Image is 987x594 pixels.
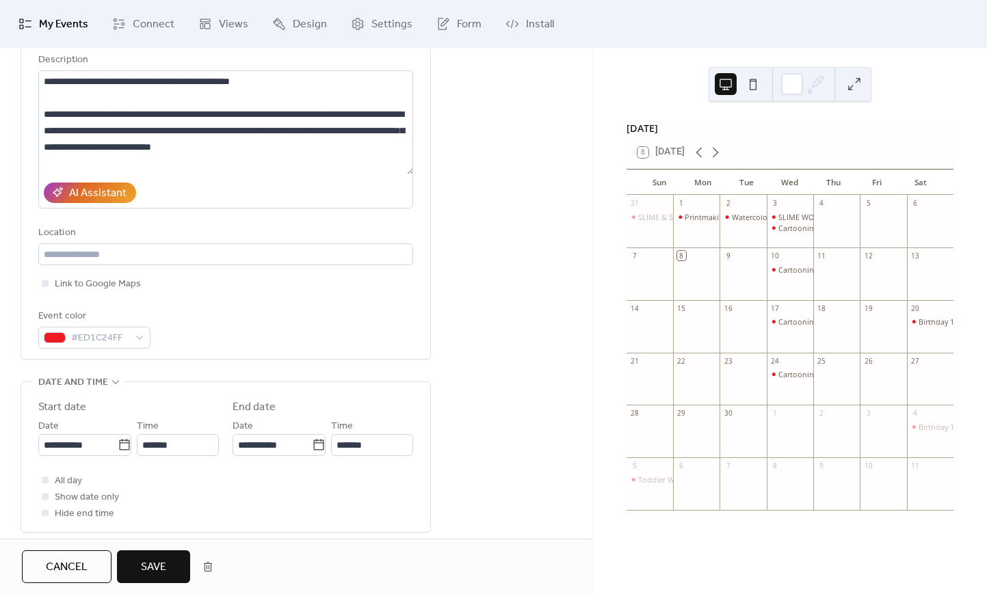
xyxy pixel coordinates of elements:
span: Install [526,16,554,33]
div: 6 [677,461,687,471]
div: 2 [724,199,733,208]
div: Mon [681,170,725,195]
span: Date [38,418,59,435]
div: 4 [817,199,826,208]
div: Sun [637,170,681,195]
span: Show date only [55,489,119,506]
div: 3 [770,199,780,208]
div: 5 [630,461,640,471]
div: 7 [630,251,640,260]
div: 26 [864,356,873,366]
div: 24 [770,356,780,366]
span: All day [55,473,82,489]
div: 13 [910,251,920,260]
div: 31 [630,199,640,208]
div: Cartooning Workshop 4:30-6:00pm [767,369,813,379]
div: Wed [768,170,812,195]
span: My Events [39,16,88,33]
div: 23 [724,356,733,366]
span: Settings [371,16,412,33]
div: Cartooning Workshop 4:30-6:00pm [767,265,813,275]
div: End date [233,399,276,416]
div: Cartooning Workshop 4:30-6:00pm [778,223,901,233]
div: Start date [38,399,86,416]
div: 17 [770,303,780,313]
div: Toddler Workshop 9:30-11:00am [638,474,752,485]
span: Cancel [46,559,88,576]
div: SLIME & Stamping 11:00am-12:30pm [627,212,673,222]
div: 22 [677,356,687,366]
div: Cartooning Workshop 4:30-6:00pm [767,223,813,233]
a: Settings [341,5,423,42]
button: Save [117,550,190,583]
div: 18 [817,303,826,313]
div: Printmaking Workshop 10:00am-11:30am [685,212,829,222]
span: Views [219,16,248,33]
div: 1 [770,409,780,418]
div: AI Assistant [69,185,127,202]
div: 16 [724,303,733,313]
div: 27 [910,356,920,366]
span: Link to Google Maps [55,276,141,293]
div: 9 [817,461,826,471]
div: 1 [677,199,687,208]
div: 11 [817,251,826,260]
div: Birthday 1-3pm [907,422,953,432]
div: 28 [630,409,640,418]
div: Printmaking Workshop 10:00am-11:30am [673,212,720,222]
div: Watercolor Printmaking 10:00am-11:30pm [720,212,766,222]
div: Event color [38,308,148,325]
div: 21 [630,356,640,366]
div: 11 [910,461,920,471]
div: Birthday 11-1pm [919,316,976,327]
span: Form [457,16,482,33]
span: Date [233,418,253,435]
a: Views [188,5,259,42]
div: 10 [864,461,873,471]
div: 30 [724,409,733,418]
a: Design [262,5,337,42]
div: SLIME & Stamping 11:00am-12:30pm [638,212,766,222]
div: Tue [724,170,768,195]
div: Cartooning Workshop 4:30-6:00pm [778,316,901,327]
div: Description [38,52,410,68]
button: AI Assistant [44,183,136,203]
div: Location [38,225,410,241]
span: Connect [133,16,174,33]
div: 14 [630,303,640,313]
div: 9 [724,251,733,260]
span: Design [293,16,327,33]
a: My Events [8,5,98,42]
div: Birthday 1-3pm [919,422,972,432]
div: 3 [864,409,873,418]
div: Thu [812,170,856,195]
div: 12 [864,251,873,260]
div: 2 [817,409,826,418]
div: 29 [677,409,687,418]
span: #ED1C24FF [71,330,129,347]
div: Cartooning Workshop 4:30-6:00pm [767,316,813,327]
div: 6 [910,199,920,208]
div: 7 [724,461,733,471]
span: Save [141,559,166,576]
div: Sat [899,170,943,195]
button: Cancel [22,550,111,583]
div: SLIME WORKSHOP 10:30am-12:00pm [767,212,813,222]
span: Time [137,418,159,435]
div: SLIME WORKSHOP 10:30am-12:00pm [778,212,907,222]
div: Fri [856,170,899,195]
div: Toddler Workshop 9:30-11:00am [627,474,673,485]
div: Cartooning Workshop 4:30-6:00pm [778,265,901,275]
span: Time [331,418,353,435]
div: 5 [864,199,873,208]
div: 19 [864,303,873,313]
div: Cartooning Workshop 4:30-6:00pm [778,369,901,379]
span: Hide end time [55,506,114,522]
div: 15 [677,303,687,313]
div: 20 [910,303,920,313]
div: 10 [770,251,780,260]
a: Connect [102,5,185,42]
div: 25 [817,356,826,366]
div: 8 [770,461,780,471]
